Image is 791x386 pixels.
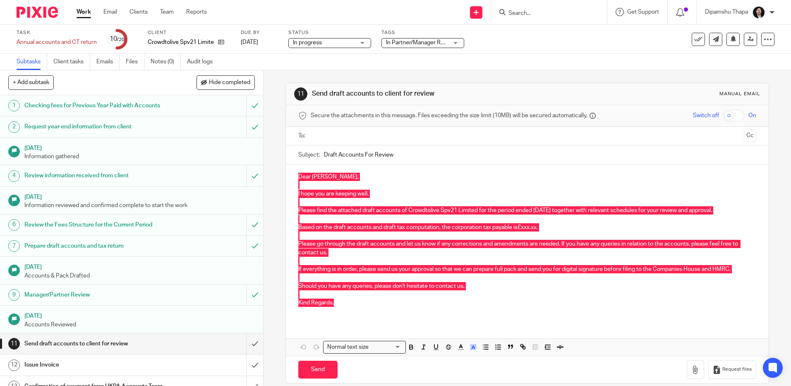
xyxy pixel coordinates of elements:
div: 7 [8,240,20,252]
span: On [748,111,756,120]
a: Clients [129,8,148,16]
p: Accounts & Pack Drafted [24,272,255,280]
a: Reports [186,8,207,16]
div: 6 [8,219,20,231]
p: Based on the draft accounts and draft tax computation, the corporation tax payable is [298,223,756,232]
button: + Add subtask [8,75,54,89]
h1: [DATE] [24,261,255,271]
p: Crowdtolive Spv21 Limited [148,38,214,46]
a: Audit logs [187,54,219,70]
div: Manual email [719,91,760,97]
div: 10 [110,34,125,44]
a: Email [103,8,117,16]
span: Normal text size [325,343,370,352]
h1: [DATE] [24,142,255,152]
a: Subtasks [17,54,47,70]
a: Emails [96,54,120,70]
a: Team [160,8,174,16]
div: 2 [8,121,20,133]
p: Please find the attached draft accounts of Crowdtolive Spv21 Limited for the period ended [DATE] ... [298,206,756,215]
span: Hide completed [209,80,250,86]
a: Notes (0) [151,54,181,70]
h1: [DATE] [24,191,255,201]
p: Should you have any queries, please don't hesitate to contact us. [298,282,756,290]
span: £xxx.xx. [518,224,538,230]
p: I hope you are keeping well. [298,190,756,198]
span: Request files [722,366,752,373]
div: Annual accounts and CT return [17,38,97,46]
a: Client tasks [53,54,90,70]
button: Cc [744,130,756,142]
p: Dipamshu Thapa [705,8,748,16]
p: Please go through the draft accounts and let us know if any corrections and amendments are needed... [298,240,756,257]
img: Pixie [17,7,58,18]
button: Hide completed [197,75,255,89]
a: Work [77,8,91,16]
h1: Review the Fees Structure for the Current Period [24,219,167,231]
label: Client [148,29,230,36]
img: Dipamshu2.jpg [752,6,765,19]
label: Due by [241,29,278,36]
div: 1 [8,100,20,111]
h1: Issue Invoice [24,359,167,371]
label: Subject: [298,151,320,159]
input: Search for option [371,343,401,352]
span: Secure the attachments in this message. Files exceeding the size limit (10MB) will be secured aut... [311,111,587,120]
span: In progress [293,40,322,46]
h1: Checking fees for Previous Year Paid with Accounts [24,99,167,112]
p: Kind Regards, [298,299,756,307]
button: Request files [708,360,756,379]
div: 12 [8,359,20,371]
h1: Send draft accounts to client for review [312,89,545,98]
h1: Manager/Partner Review [24,289,167,301]
span: In Partner/Manager Review [386,40,455,46]
h1: Review information received from client [24,169,167,182]
input: Send [298,361,338,379]
p: Information gathered [24,152,255,161]
span: [DATE] [241,39,258,45]
div: 11 [294,87,307,101]
label: Task [17,29,97,36]
label: To: [298,132,307,140]
h1: Send draft accounts to client for review [24,338,167,350]
div: Search for option [323,341,406,354]
a: Files [126,54,144,70]
p: Information reviewed and confirmed complete to start the work [24,201,255,210]
p: Accounts Reviewed [24,321,255,329]
h1: Prepare draft accounts and tax return [24,240,167,252]
p: If everything is in order, please send us your approval so that we can prepare full pack and send... [298,265,756,273]
label: Tags [381,29,464,36]
h1: [DATE] [24,310,255,320]
label: Status [288,29,371,36]
span: Switch off [693,111,719,120]
div: 9 [8,289,20,301]
small: /20 [117,37,125,42]
p: Dear [PERSON_NAME], [298,173,756,181]
input: Search [508,10,582,17]
div: 4 [8,170,20,182]
div: 11 [8,338,20,350]
h1: Request year end information from client [24,121,167,133]
span: Get Support [627,9,659,15]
